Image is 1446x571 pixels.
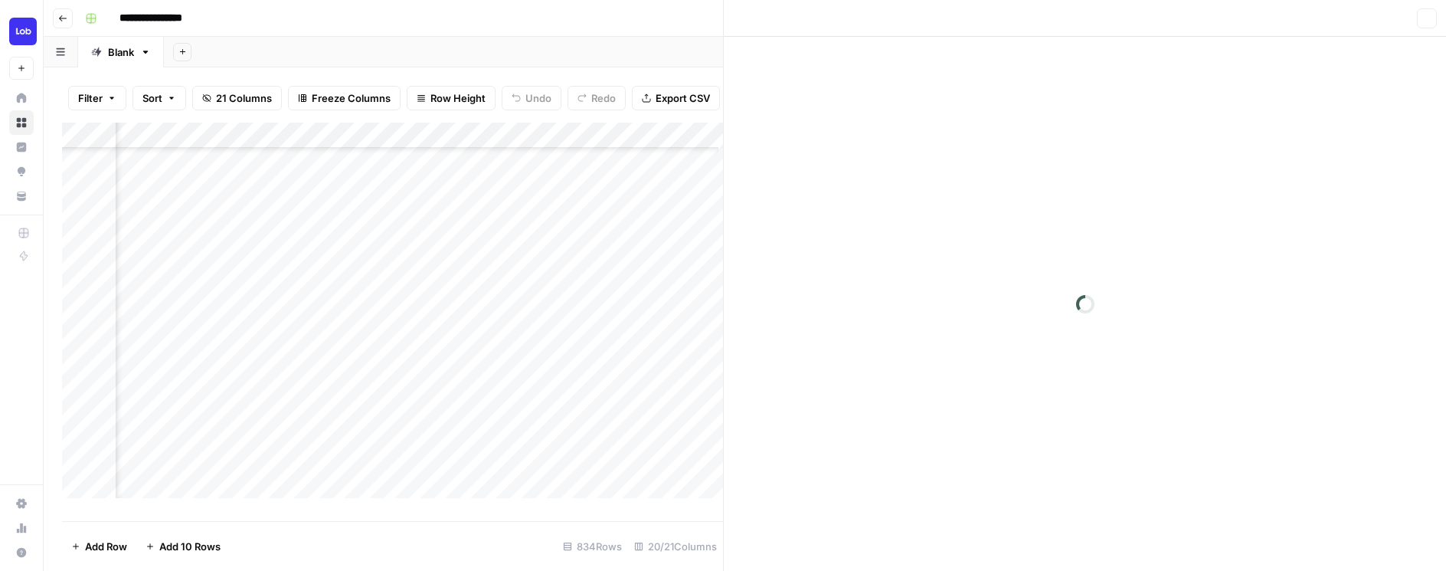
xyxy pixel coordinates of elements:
[12,253,251,331] div: What I did was adding the primary keyword as a separate column in text format and used that as th...
[62,534,136,559] button: Add Row
[48,502,61,514] button: Gif picker
[12,63,294,128] div: Manuel says…
[44,8,68,33] img: Profile image for Manuel
[73,502,85,514] button: Upload attachment
[263,496,287,520] button: Send a message…
[430,90,486,106] span: Row Height
[557,534,628,559] div: 834 Rows
[9,86,34,110] a: Home
[85,539,127,554] span: Add Row
[78,37,164,67] a: Blank
[525,90,551,106] span: Undo
[9,12,34,51] button: Workspace: Lob
[9,159,34,184] a: Opportunities
[502,86,561,110] button: Undo
[288,86,401,110] button: Freeze Columns
[9,135,34,159] a: Insights
[12,333,294,454] div: Manuel says…
[216,90,272,106] span: 21 Columns
[74,8,174,19] h1: [PERSON_NAME]
[12,128,251,251] div: The issue was that your power agent was referencing "Primary Keyword" which was an output of the ...
[407,86,496,110] button: Row Height
[25,342,239,417] div: The prior issue was that it was trying to google search and object, which was coming back empty, ...
[25,429,145,438] div: [PERSON_NAME] • 1h ago
[312,90,391,106] span: Freeze Columns
[13,470,293,496] textarea: Message…
[12,128,294,253] div: Manuel says…
[159,539,221,554] span: Add 10 Rows
[108,44,134,60] div: Blank
[78,90,103,106] span: Filter
[136,534,230,559] button: Add 10 Rows
[25,72,239,117] div: Hey [PERSON_NAME] just circling back to this to let you know the other issue has been fixed as well.
[25,137,239,242] div: The issue was that your power agent was referencing "Primary Keyword" which was an output of the ...
[142,90,162,106] span: Sort
[12,454,294,506] div: Aaron says…
[25,262,239,322] div: What I did was adding the primary keyword as a separate column in text format and used that as th...
[632,86,720,110] button: Export CSV
[9,491,34,516] a: Settings
[68,86,126,110] button: Filter
[9,540,34,565] button: Help + Support
[74,19,142,34] p: Active 2h ago
[656,90,710,106] span: Export CSV
[9,516,34,540] a: Usage
[591,90,616,106] span: Redo
[9,18,37,45] img: Lob Logo
[9,110,34,135] a: Browse
[97,502,110,514] button: Start recording
[568,86,626,110] button: Redo
[628,534,723,559] div: 20/21 Columns
[240,6,269,35] button: Home
[191,463,282,478] div: Awesome thanks
[269,6,296,34] div: Close
[12,63,251,126] div: Hey [PERSON_NAME] just circling back to this to let you know the other issue has been fixed as well.
[178,454,294,487] div: Awesome thanks
[12,253,294,333] div: Manuel says…
[24,502,36,514] button: Emoji picker
[192,86,282,110] button: 21 Columns
[132,86,186,110] button: Sort
[10,6,39,35] button: go back
[12,333,251,426] div: The prior issue was that it was trying to google search and object, which was coming back empty, ...
[9,184,34,208] a: Your Data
